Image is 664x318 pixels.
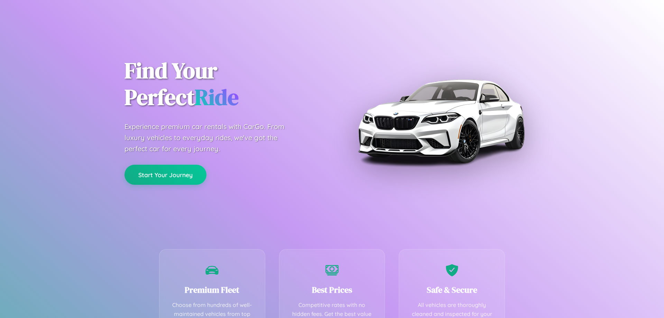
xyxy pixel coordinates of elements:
[170,284,255,296] h3: Premium Fleet
[354,35,527,208] img: Premium BMW car rental vehicle
[409,284,494,296] h3: Safe & Secure
[290,284,375,296] h3: Best Prices
[195,82,239,112] span: Ride
[124,57,322,111] h1: Find Your Perfect
[124,121,297,154] p: Experience premium car rentals with CarGo. From luxury vehicles to everyday rides, we've got the ...
[124,165,206,185] button: Start Your Journey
